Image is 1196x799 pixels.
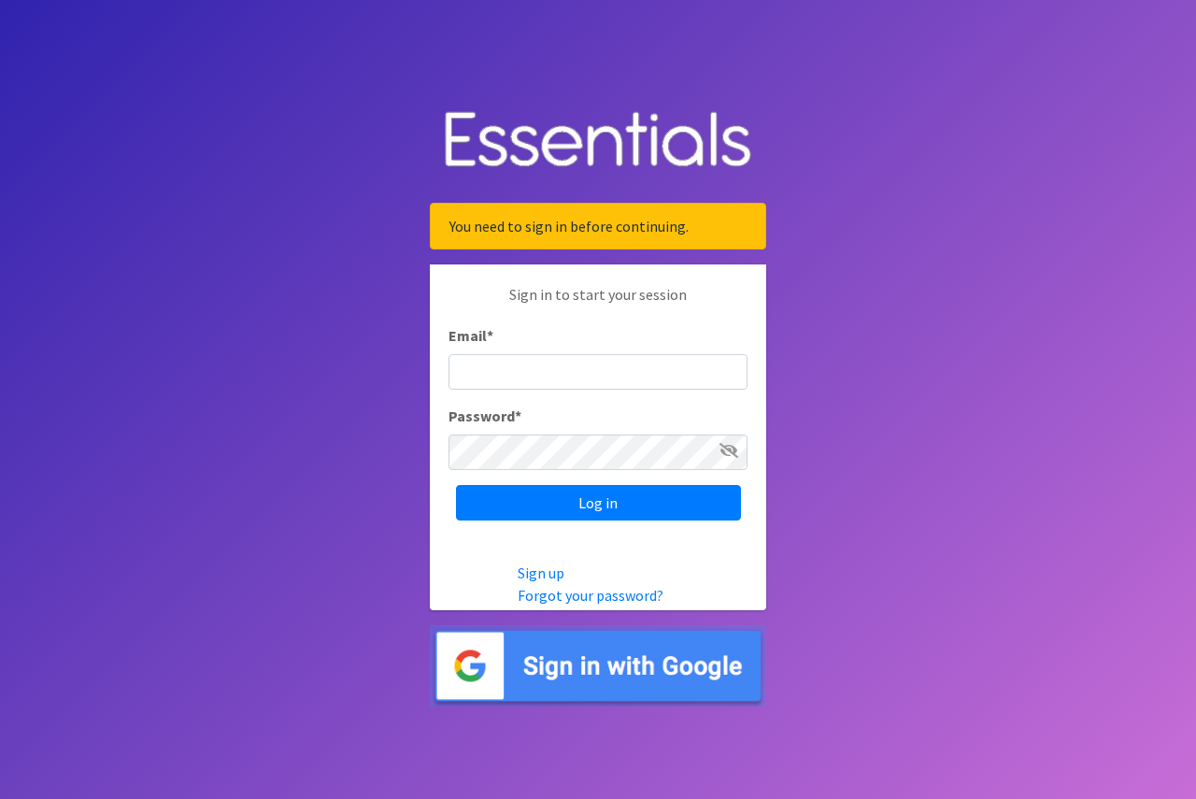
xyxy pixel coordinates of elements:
[430,625,766,706] img: Sign in with Google
[430,93,766,189] img: Human Essentials
[448,283,747,324] p: Sign in to start your session
[430,203,766,250] div: You need to sign in before continuing.
[515,407,521,425] abbr: required
[448,405,521,427] label: Password
[456,485,741,521] input: Log in
[518,586,663,605] a: Forgot your password?
[487,326,493,345] abbr: required
[448,324,493,347] label: Email
[518,564,564,582] a: Sign up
